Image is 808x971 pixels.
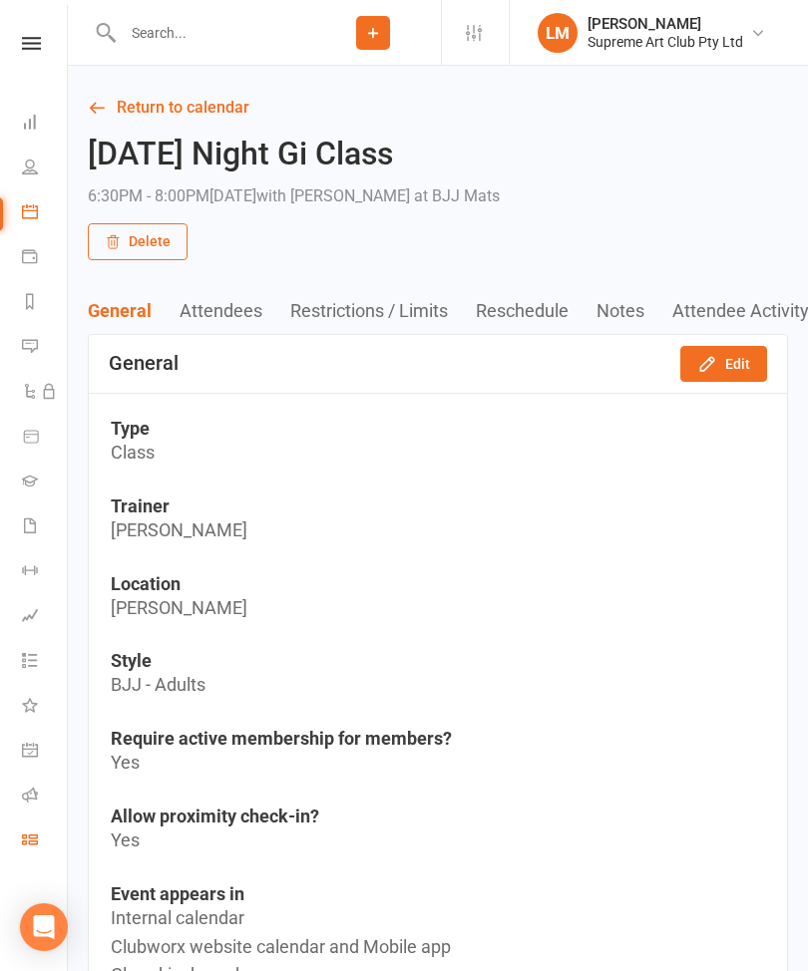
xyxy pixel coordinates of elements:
td: Allow proximity check-in? [111,806,765,826]
a: Reports [22,281,67,326]
td: Require active membership for members? [111,728,765,749]
button: Attendees [180,300,290,321]
button: Delete [88,223,188,259]
div: Supreme Art Club Pty Ltd [588,33,743,51]
button: General [88,300,180,321]
input: Search... [117,19,305,47]
td: Type [111,418,765,439]
button: Restrictions / Limits [290,300,476,321]
td: Style [111,650,765,671]
td: [PERSON_NAME] [111,594,765,623]
td: BJJ - Adults [111,671,765,700]
td: Trainer [111,495,765,516]
a: Assessments [22,595,67,640]
span: at BJJ Mats [414,186,500,205]
td: Class [111,439,765,468]
div: Open Intercom Messenger [20,903,68,951]
td: Yes [111,749,765,778]
a: Dashboard [22,102,67,147]
button: Edit [680,346,767,382]
a: What's New [22,685,67,730]
td: [PERSON_NAME] [111,516,765,545]
button: Notes [597,300,672,321]
div: General [109,352,179,375]
a: Calendar [22,191,67,236]
div: LM [538,13,578,53]
div: 6:30PM - 8:00PM[DATE] [88,182,500,210]
a: Return to calendar [88,94,788,122]
td: Event appears in [111,883,765,904]
td: Yes [111,826,765,855]
span: with [PERSON_NAME] [256,186,410,205]
h2: [DATE] Night Gi Class [88,137,500,171]
div: Internal calendar [111,904,765,933]
a: Roll call kiosk mode [22,775,67,819]
a: Payments [22,236,67,281]
div: Clubworx website calendar and Mobile app [111,933,765,962]
a: Product Sales [22,416,67,461]
td: Location [111,573,765,594]
button: Reschedule [476,300,597,321]
a: Class kiosk mode [22,819,67,864]
a: General attendance kiosk mode [22,730,67,775]
div: [PERSON_NAME] [588,15,743,33]
a: People [22,147,67,191]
